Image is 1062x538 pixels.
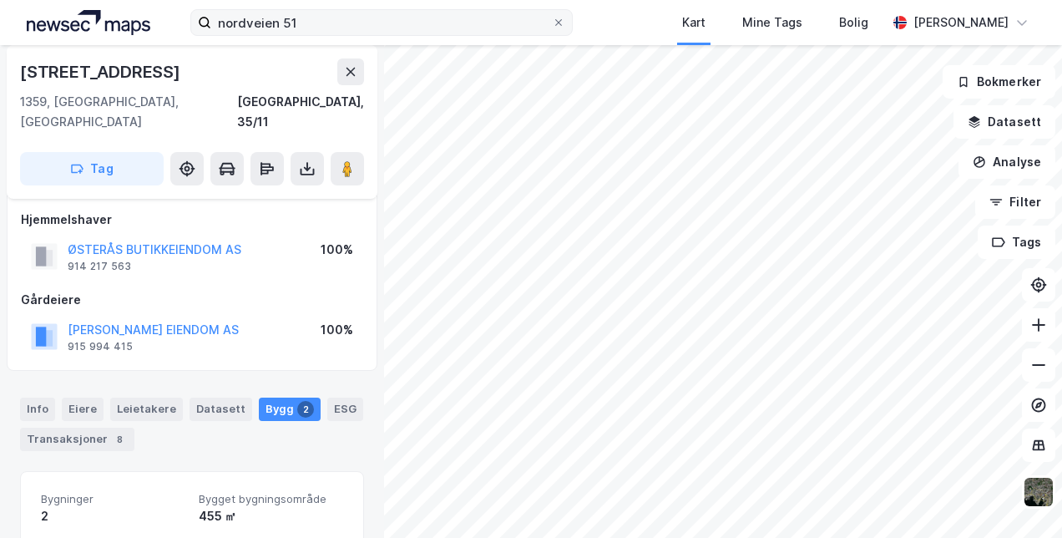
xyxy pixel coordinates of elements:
[199,492,343,506] span: Bygget bygningsområde
[110,398,183,421] div: Leietakere
[20,398,55,421] div: Info
[978,226,1055,259] button: Tags
[321,320,353,340] div: 100%
[297,401,314,418] div: 2
[20,152,164,185] button: Tag
[41,492,185,506] span: Bygninger
[20,92,237,132] div: 1359, [GEOGRAPHIC_DATA], [GEOGRAPHIC_DATA]
[979,458,1062,538] iframe: Chat Widget
[259,398,321,421] div: Bygg
[27,10,150,35] img: logo.a4113a55bc3d86da70a041830d287a7e.svg
[682,13,705,33] div: Kart
[237,92,364,132] div: [GEOGRAPHIC_DATA], 35/11
[979,458,1062,538] div: Kontrollprogram for chat
[21,290,363,310] div: Gårdeiere
[41,506,185,526] div: 2
[68,260,131,273] div: 914 217 563
[958,145,1055,179] button: Analyse
[975,185,1055,219] button: Filter
[20,428,134,451] div: Transaksjoner
[111,431,128,448] div: 8
[62,398,104,421] div: Eiere
[199,506,343,526] div: 455 ㎡
[913,13,1009,33] div: [PERSON_NAME]
[21,210,363,230] div: Hjemmelshaver
[190,398,252,421] div: Datasett
[20,58,184,85] div: [STREET_ADDRESS]
[839,13,868,33] div: Bolig
[742,13,802,33] div: Mine Tags
[68,340,133,353] div: 915 994 415
[953,105,1055,139] button: Datasett
[211,10,551,35] input: Søk på adresse, matrikkel, gårdeiere, leietakere eller personer
[943,65,1055,99] button: Bokmerker
[321,240,353,260] div: 100%
[327,398,363,421] div: ESG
